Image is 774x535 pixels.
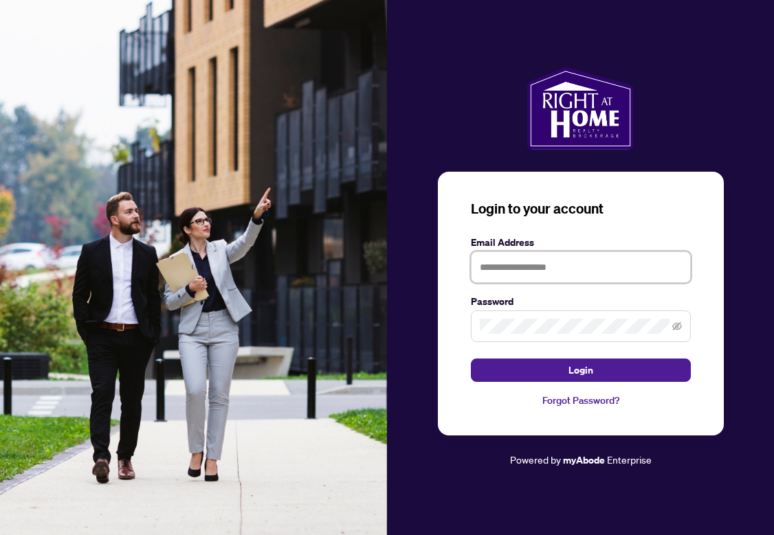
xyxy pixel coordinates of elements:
span: Login [568,359,593,381]
a: myAbode [563,453,605,468]
h3: Login to your account [471,199,691,218]
img: ma-logo [527,67,634,150]
label: Email Address [471,235,691,250]
a: Forgot Password? [471,393,691,408]
button: Login [471,358,691,382]
span: Enterprise [607,453,652,466]
label: Password [471,294,691,309]
span: Powered by [510,453,561,466]
span: eye-invisible [672,321,682,331]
